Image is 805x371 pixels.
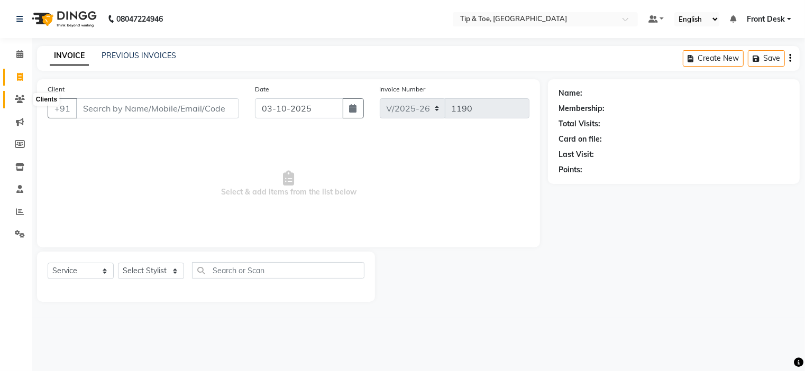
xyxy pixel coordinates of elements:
input: Search by Name/Mobile/Email/Code [76,98,239,118]
div: Points: [559,164,582,175]
div: Clients [33,94,60,106]
div: Last Visit: [559,149,594,160]
input: Search or Scan [192,262,364,279]
span: Select & add items from the list below [48,131,529,237]
div: Name: [559,88,582,99]
button: Create New [683,50,744,67]
div: Membership: [559,103,605,114]
label: Client [48,85,65,94]
div: Total Visits: [559,118,600,129]
b: 08047224946 [116,4,163,34]
button: Save [748,50,785,67]
a: INVOICE [50,47,89,66]
span: Front Desk [747,14,785,25]
button: +91 [48,98,77,118]
div: Card on file: [559,134,602,145]
img: logo [27,4,99,34]
label: Date [255,85,269,94]
label: Invoice Number [380,85,426,94]
a: PREVIOUS INVOICES [102,51,176,60]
